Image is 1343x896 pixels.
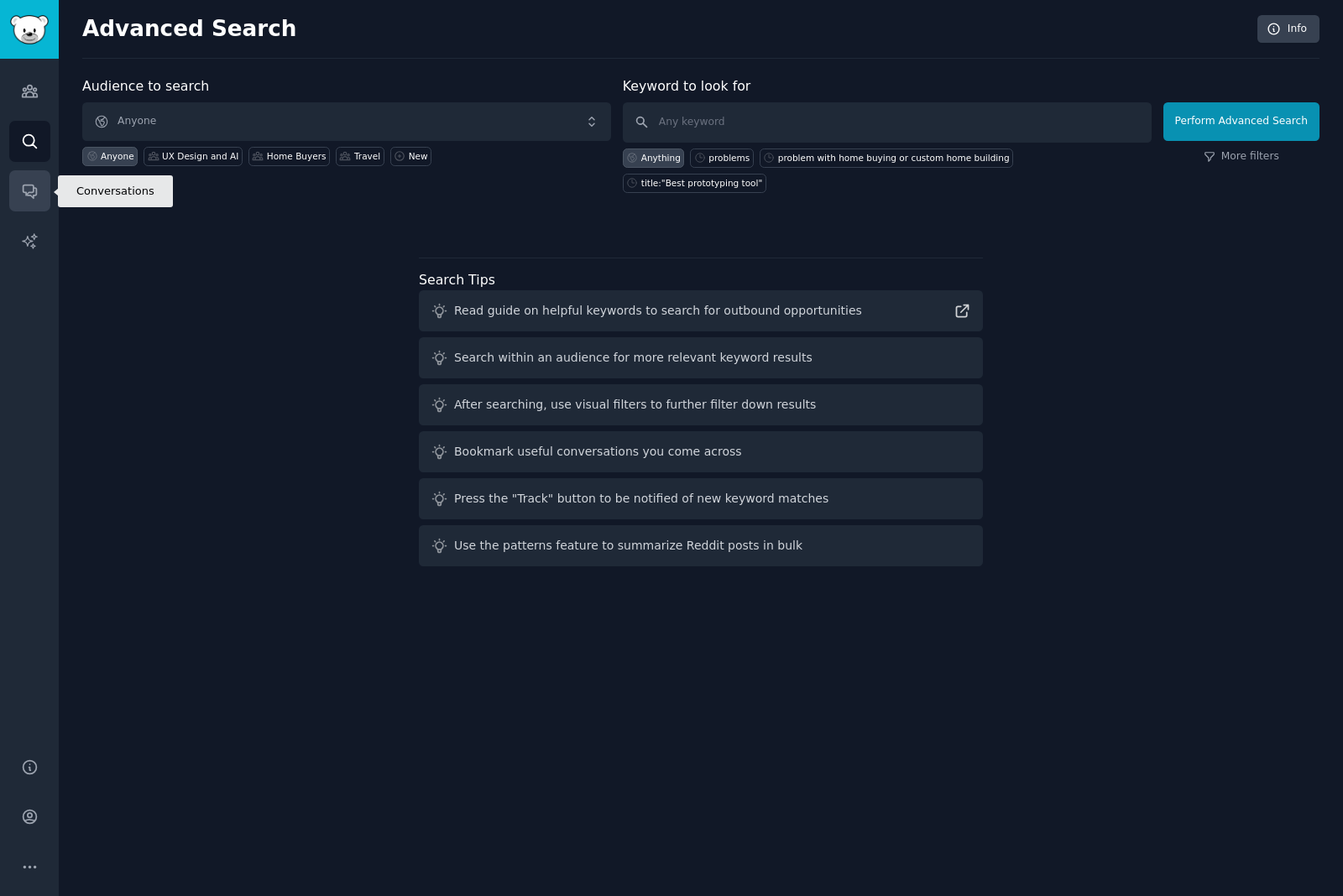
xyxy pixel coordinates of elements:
[267,150,327,162] div: Home Buyers
[1257,15,1319,44] a: Info
[454,349,813,367] div: Search within an audience for more relevant keyword results
[10,15,49,44] img: GummySearch logo
[708,152,750,164] div: problems
[454,443,742,461] div: Bookmark useful conversations you come across
[82,16,1248,43] h2: Advanced Search
[162,150,238,162] div: UX Design and AI
[419,272,495,288] label: Search Tips
[778,152,1010,164] div: problem with home buying or custom home building
[454,537,802,555] div: Use the patterns feature to summarize Reddit posts in bulk
[641,152,681,164] div: Anything
[1204,149,1279,164] a: More filters
[101,150,134,162] div: Anyone
[623,78,751,94] label: Keyword to look for
[454,490,828,508] div: Press the "Track" button to be notified of new keyword matches
[354,150,380,162] div: Travel
[454,302,862,320] div: Read guide on helpful keywords to search for outbound opportunities
[409,150,428,162] div: New
[390,147,431,166] a: New
[1163,102,1319,141] button: Perform Advanced Search
[82,102,611,141] button: Anyone
[641,177,762,189] div: title:"Best prototyping tool"
[82,78,209,94] label: Audience to search
[623,102,1152,143] input: Any keyword
[454,396,816,414] div: After searching, use visual filters to further filter down results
